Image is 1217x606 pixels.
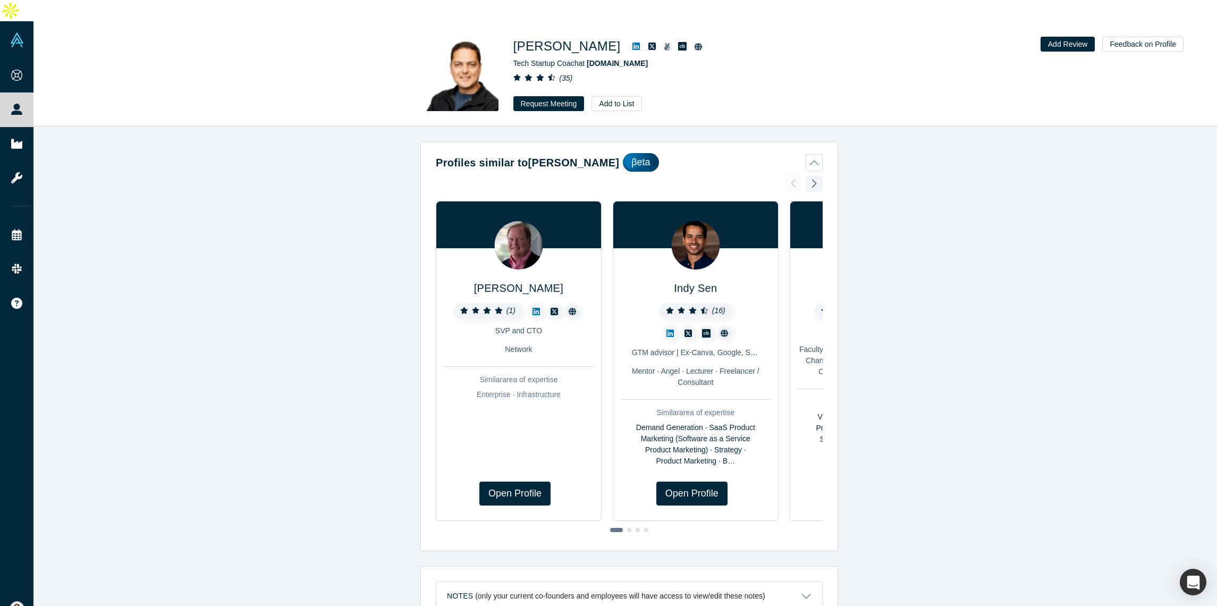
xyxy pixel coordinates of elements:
[671,221,720,270] img: Indy Sen's Profile Image
[424,37,498,111] img: Samir Ghosh's Profile Image
[495,326,542,335] span: SVP and CTO
[513,59,648,68] span: Tech Startup Coach at
[591,96,641,111] button: Add to List
[477,390,561,399] span: Enterprise · Infrastructure
[10,32,24,47] img: Alchemist Vault Logo
[623,153,658,172] div: βeta
[621,422,771,467] div: Demand Generation · SaaS Product Marketing (Software as a Service Product Marketing) · Strategy ·...
[621,366,771,388] div: Mentor · Angel · Lecturer · Freelancer / Consultant
[513,96,585,111] button: Request Meeting
[798,397,948,408] div: Similar area of expertise
[798,411,948,456] div: VC (Venture Capital) · Demo Day Presentations · Design · Strategy · Strategic Marketing Consultin...
[559,74,572,82] i: ( 35 )
[712,306,725,315] i: ( 16 )
[587,59,648,68] a: [DOMAIN_NAME]
[474,282,563,294] a: [PERSON_NAME]
[447,591,473,602] h3: Notes
[674,282,717,294] a: Indy Sen
[444,374,594,385] div: Similar area of expertise
[436,153,823,172] button: Profiles similar to[PERSON_NAME]βeta
[798,344,948,377] div: Faculty · Mentor · Angel · Strategic Investor · Channel Partner · Lecturer · Freelancer / Consult...
[506,306,515,315] i: ( 1 )
[656,482,728,506] a: Open Profile
[632,348,900,357] span: GTM advisor | Ex-Canva, Google, Salesforce, Box, Matterport, Mulesoft, WeWork
[494,221,543,270] img: Brett Shockley's Profile Image
[475,592,765,601] p: (only your current co-founders and employees will have access to view/edit these notes)
[621,407,771,418] div: Similar area of expertise
[444,344,594,355] div: Network
[436,155,619,171] h2: Profiles similar to [PERSON_NAME]
[479,482,551,506] a: Open Profile
[1041,37,1095,52] button: Add Review
[513,37,621,56] h1: [PERSON_NAME]
[1102,37,1184,52] button: Feedback on Profile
